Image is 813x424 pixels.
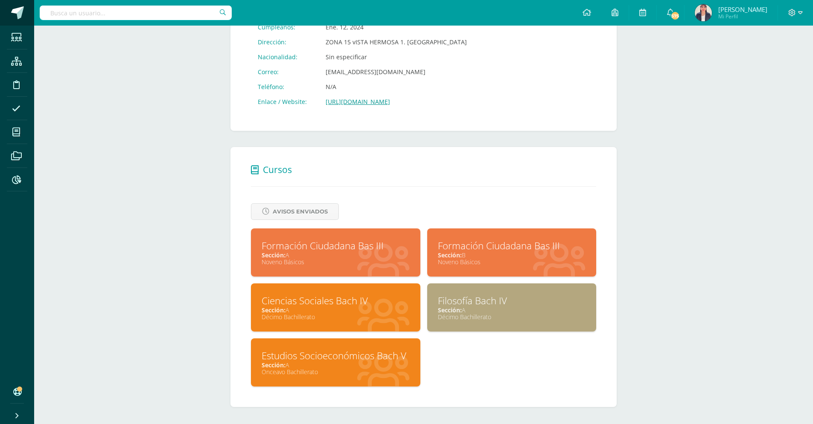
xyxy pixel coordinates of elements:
div: Formación Ciudadana Bas III [262,239,410,252]
div: A [262,306,410,314]
span: Sección: [438,251,462,259]
td: Correo: [251,64,319,79]
img: 0ffcb52647a54a2841eb20d44d035e76.png [695,4,712,21]
span: Sección: [262,306,286,314]
a: Estudios Socioeconómicos Bach VSección:AOnceavo Bachillerato [251,338,420,387]
div: Ciencias Sociales Bach IV [262,294,410,307]
div: A [438,306,586,314]
a: Avisos Enviados [251,203,339,220]
input: Busca un usuario... [40,6,232,20]
div: Noveno Básicos [438,258,586,266]
div: Onceavo Bachillerato [262,368,410,376]
a: [URL][DOMAIN_NAME] [326,98,390,106]
td: Cumpleaños: [251,20,319,35]
div: Formación Ciudadana Bas III [438,239,586,252]
td: Teléfono: [251,79,319,94]
div: A [262,361,410,369]
span: Mi Perfil [718,13,767,20]
div: Décimo Bachillerato [262,313,410,321]
a: Formación Ciudadana Bas IIISección:ANoveno Básicos [251,228,420,277]
div: A [262,251,410,259]
span: Sección: [262,361,286,369]
a: Ciencias Sociales Bach IVSección:ADécimo Bachillerato [251,283,420,332]
div: Noveno Básicos [262,258,410,266]
a: Formación Ciudadana Bas IIISección:BNoveno Básicos [427,228,597,277]
span: Avisos Enviados [273,204,328,219]
span: [PERSON_NAME] [718,5,767,14]
div: Estudios Socioeconómicos Bach V [262,349,410,362]
td: [EMAIL_ADDRESS][DOMAIN_NAME] [319,64,474,79]
span: Cursos [263,164,292,176]
span: Sección: [262,251,286,259]
div: Décimo Bachillerato [438,313,586,321]
td: Nacionalidad: [251,49,319,64]
td: Sin especificar [319,49,474,64]
span: Sección: [438,306,462,314]
td: Enlace / Website: [251,94,319,109]
td: N/A [319,79,474,94]
div: B [438,251,586,259]
span: 575 [670,11,680,20]
div: Filosofía Bach IV [438,294,586,307]
td: ZONA 15 vISTA HERMOSA 1. [GEOGRAPHIC_DATA] [319,35,474,49]
td: Dirección: [251,35,319,49]
td: Ene. 12, 2024 [319,20,474,35]
a: Filosofía Bach IVSección:ADécimo Bachillerato [427,283,597,332]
